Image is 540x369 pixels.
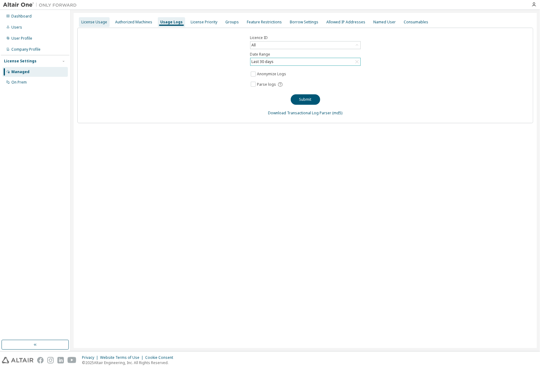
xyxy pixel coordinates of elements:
div: License Priority [191,20,217,25]
div: Feature Restrictions [247,20,282,25]
a: (md5) [332,110,343,116]
div: Last 30 days [251,58,275,65]
img: altair_logo.svg [2,357,33,363]
div: Dashboard [11,14,32,19]
div: Users [11,25,22,30]
div: All [251,41,360,49]
div: Managed [11,69,29,74]
div: Company Profile [11,47,41,52]
label: Licence ID [250,35,361,40]
label: Date Range [250,52,361,57]
div: Groups [225,20,239,25]
label: Anonymize Logs [257,70,287,78]
div: Last 30 days [251,58,360,65]
div: Consumables [404,20,428,25]
button: Submit [291,94,320,105]
img: facebook.svg [37,357,44,363]
div: User Profile [11,36,32,41]
div: Authorized Machines [115,20,152,25]
div: Borrow Settings [290,20,318,25]
div: On Prem [11,80,27,85]
div: License Settings [4,59,37,64]
img: youtube.svg [68,357,76,363]
div: Privacy [82,355,100,360]
img: instagram.svg [47,357,54,363]
div: Website Terms of Use [100,355,145,360]
div: Named User [373,20,396,25]
div: All [251,42,257,49]
div: Allowed IP Addresses [326,20,365,25]
div: Cookie Consent [145,355,177,360]
p: © 2025 Altair Engineering, Inc. All Rights Reserved. [82,360,177,365]
img: linkedin.svg [57,357,64,363]
div: License Usage [81,20,107,25]
img: Altair One [3,2,80,8]
span: Parse logs [257,82,276,87]
div: Usage Logs [160,20,183,25]
a: Download Transactional Log Parser [268,110,332,116]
